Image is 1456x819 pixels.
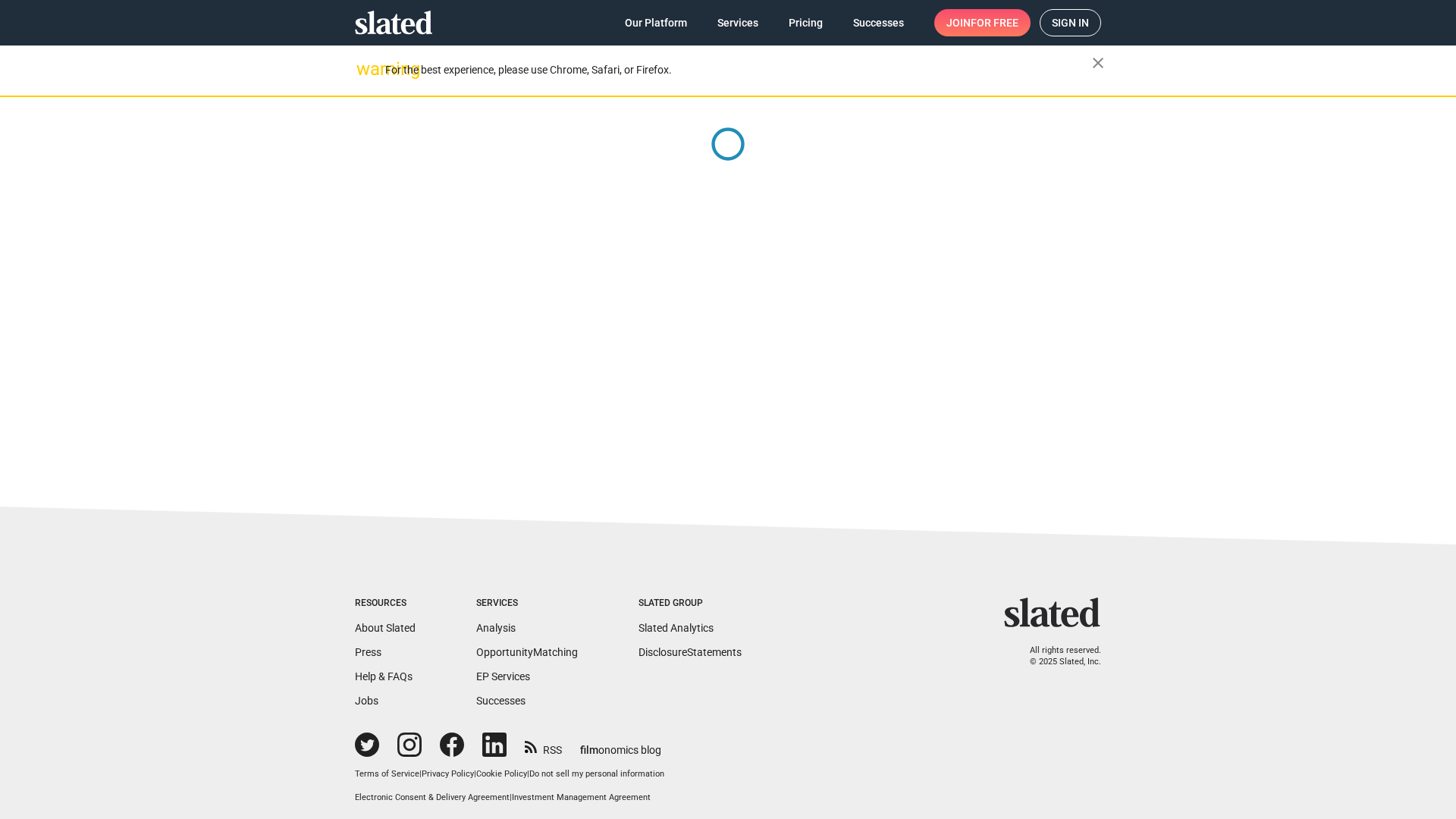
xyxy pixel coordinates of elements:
[355,792,510,802] a: Electronic Consent & Delivery Agreement
[512,792,651,802] a: Investment Management Agreement
[1040,9,1101,36] a: Sign in
[422,769,474,779] a: Privacy Policy
[476,622,516,634] a: Analysis
[476,695,526,707] a: Successes
[474,769,476,779] span: |
[639,646,742,658] a: DisclosureStatements
[639,622,714,634] a: Slated Analytics
[476,670,530,682] a: EP Services
[639,598,742,610] div: Slated Group
[934,9,1031,36] a: Joinfor free
[853,9,904,36] span: Successes
[1089,54,1107,72] mat-icon: close
[355,670,413,682] a: Help & FAQs
[510,792,512,802] span: |
[717,9,758,36] span: Services
[355,598,416,610] div: Resources
[419,769,422,779] span: |
[527,769,529,779] span: |
[355,769,419,779] a: Terms of Service
[1052,10,1089,36] span: Sign in
[705,9,770,36] a: Services
[625,9,687,36] span: Our Platform
[946,9,1018,36] span: Join
[529,769,664,780] button: Do not sell my personal information
[580,744,598,756] span: film
[1014,645,1101,667] p: All rights reserved. © 2025 Slated, Inc.
[476,598,578,610] div: Services
[355,695,378,707] a: Jobs
[789,9,823,36] span: Pricing
[525,734,562,758] a: RSS
[355,646,381,658] a: Press
[613,9,699,36] a: Our Platform
[971,9,1018,36] span: for free
[580,731,661,758] a: filmonomics blog
[355,622,416,634] a: About Slated
[476,769,527,779] a: Cookie Policy
[476,646,578,658] a: OpportunityMatching
[841,9,916,36] a: Successes
[385,60,1092,80] div: For the best experience, please use Chrome, Safari, or Firefox.
[777,9,835,36] a: Pricing
[356,60,375,78] mat-icon: warning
